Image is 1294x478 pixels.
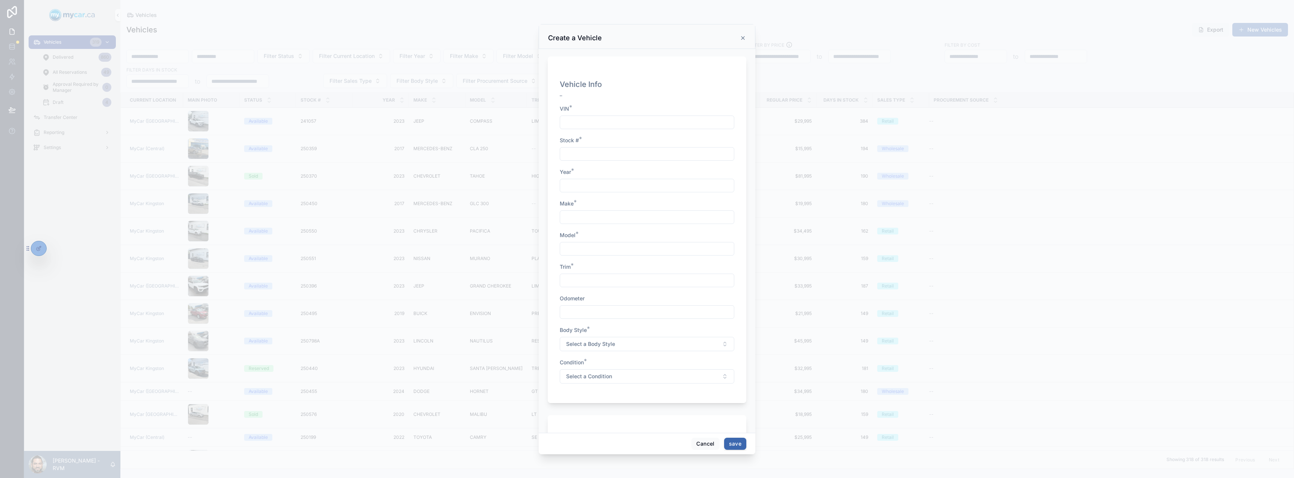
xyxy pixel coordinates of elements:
[560,359,584,365] span: Condition
[548,33,602,43] h3: Create a Vehicle
[560,169,571,175] span: Year
[691,438,719,450] button: Cancel
[560,105,569,112] span: VIN
[724,438,746,450] button: save
[560,232,576,238] span: Model
[560,137,579,143] span: Stock #
[560,337,734,351] button: Select Button
[560,327,587,333] span: Body Style
[560,263,571,270] span: Trim
[560,200,574,207] span: Make
[566,373,612,380] span: Select a Condition
[560,369,734,384] button: Select Button
[560,79,602,90] h1: Vehicle Info
[560,90,602,97] p: _
[560,295,585,301] span: Odometer
[566,340,615,348] span: Select a Body Style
